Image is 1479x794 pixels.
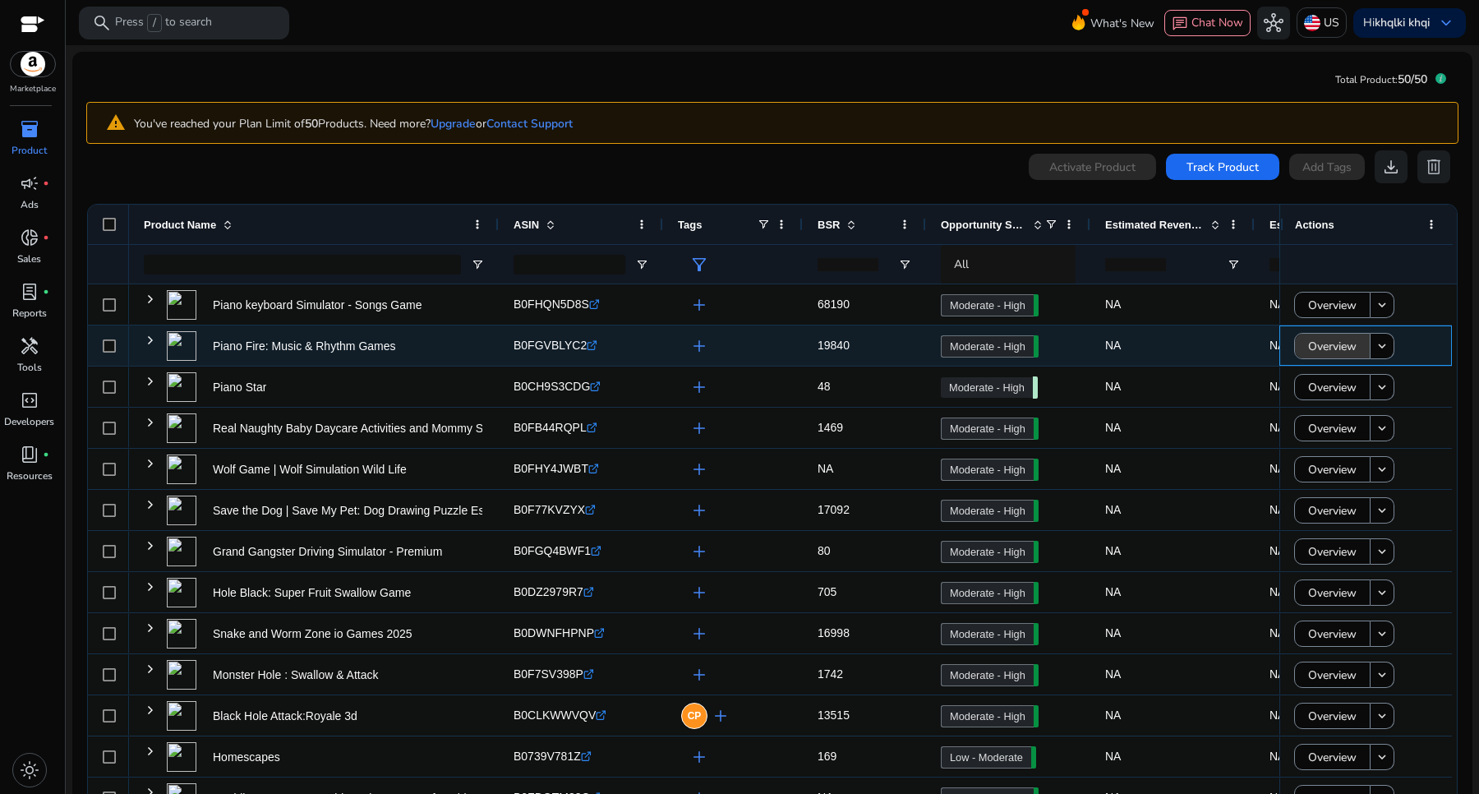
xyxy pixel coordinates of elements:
span: NA [1105,750,1121,763]
span: NA [1105,298,1121,311]
span: Tags [678,219,702,231]
span: 1469 [818,421,843,434]
input: Product Name Filter Input [144,255,461,275]
span: B0F77KVZYX [514,503,585,516]
span: chat [1172,16,1188,32]
span: add [689,459,709,479]
span: B0FHQN5D8S [514,298,589,311]
span: NA [1105,667,1121,681]
a: Moderate - High [941,623,1034,645]
b: khqlki khqi [1375,15,1430,30]
p: Hi [1363,17,1430,29]
button: chatChat Now [1164,10,1251,36]
span: filter_alt [689,255,709,275]
span: B0FB44RQPL [514,421,587,434]
span: 16998 [818,626,850,639]
span: ASIN [514,219,539,231]
span: code_blocks [20,390,39,410]
span: 13515 [818,709,850,722]
p: Real Naughty Baby Daycare Activities and Mommy Simulator [213,412,524,445]
p: Piano Star [213,371,266,404]
span: 70.25 [1033,376,1038,399]
span: 64.13 [1034,500,1039,522]
mat-icon: keyboard_arrow_down [1375,339,1389,353]
span: Overview [1308,617,1357,651]
span: B0FHY4JWBT [514,462,588,475]
span: NA [1269,503,1285,516]
span: B0DWNFHPNP [514,626,594,639]
mat-icon: warning [94,109,134,137]
p: You've reached your Plan Limit of Products. Need more? [134,115,573,132]
span: add [689,665,709,685]
a: Moderate - High [941,541,1034,563]
a: Low - Moderate [941,746,1031,769]
p: Black Hole Attack:Royale 3d [213,699,357,733]
span: 48 [818,380,831,393]
span: NA [1269,421,1285,434]
span: 19840 [818,339,850,352]
p: Press to search [115,14,212,32]
span: NA [1269,626,1285,639]
span: 65.44 [1034,664,1039,686]
span: Overview [1308,330,1357,363]
span: 65.44 [1034,459,1039,481]
mat-icon: keyboard_arrow_down [1375,298,1389,312]
span: B0FGQ4BWF1 [514,544,591,557]
button: Overview [1294,497,1371,524]
span: 705 [818,585,836,598]
button: Overview [1294,662,1371,688]
p: Snake and Worm Zone io Games 2025 [213,617,412,651]
button: hub [1257,7,1290,39]
span: add [689,624,709,644]
span: book_4 [20,445,39,464]
span: NA [1269,709,1285,722]
button: Overview [1294,292,1371,318]
img: 81fmBNqrHnL.jpg [167,619,196,649]
span: download [1381,157,1401,177]
span: 68.94 [1034,582,1039,604]
span: NA [818,462,833,475]
span: Product Name [144,219,216,231]
mat-icon: keyboard_arrow_down [1375,544,1389,559]
button: Overview [1294,703,1371,729]
span: Estimated Orders/Day [1269,219,1368,231]
span: NA [1105,462,1121,475]
span: Overview [1308,576,1357,610]
span: NA [1105,503,1121,516]
button: Overview [1294,538,1371,565]
a: Moderate - High [941,500,1034,522]
img: 71PJsHmdUvL.jpg [167,372,196,402]
span: search [92,13,112,33]
p: Ads [21,197,39,212]
p: Product [12,143,47,158]
input: ASIN Filter Input [514,255,625,275]
a: Moderate - High [941,335,1034,358]
span: Total Product: [1335,73,1398,86]
mat-icon: keyboard_arrow_down [1375,626,1389,641]
mat-icon: keyboard_arrow_down [1375,750,1389,764]
p: Resources [7,469,53,483]
p: Piano Fire: Music & Rhythm Games [213,330,396,363]
span: Overview [1308,289,1357,322]
span: Overview [1308,658,1357,692]
button: download [1375,150,1408,183]
img: 61jvq-O+bLL.jpg [167,537,196,566]
img: 81jMQ6ZRBmL.jpg [167,331,196,361]
span: fiber_manual_record [43,180,49,187]
span: All [954,256,969,272]
mat-icon: keyboard_arrow_down [1375,503,1389,518]
span: 52.05 [1031,746,1036,769]
a: Moderate - High [941,582,1034,604]
span: Chat Now [1191,15,1243,30]
span: 65.44 [1034,335,1039,358]
p: Homescapes [213,741,280,774]
span: NA [1269,298,1285,311]
button: Open Filter Menu [635,258,648,271]
span: NA [1105,421,1121,434]
p: Save the Dog | Save My Pet: Dog Drawing Puzzle Escape Game [213,494,544,528]
img: us.svg [1304,15,1320,31]
span: 68190 [818,298,850,311]
p: Tools [17,360,42,375]
span: light_mode [20,760,39,780]
p: Grand Gangster Driving Simulator - Premium [213,535,442,569]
